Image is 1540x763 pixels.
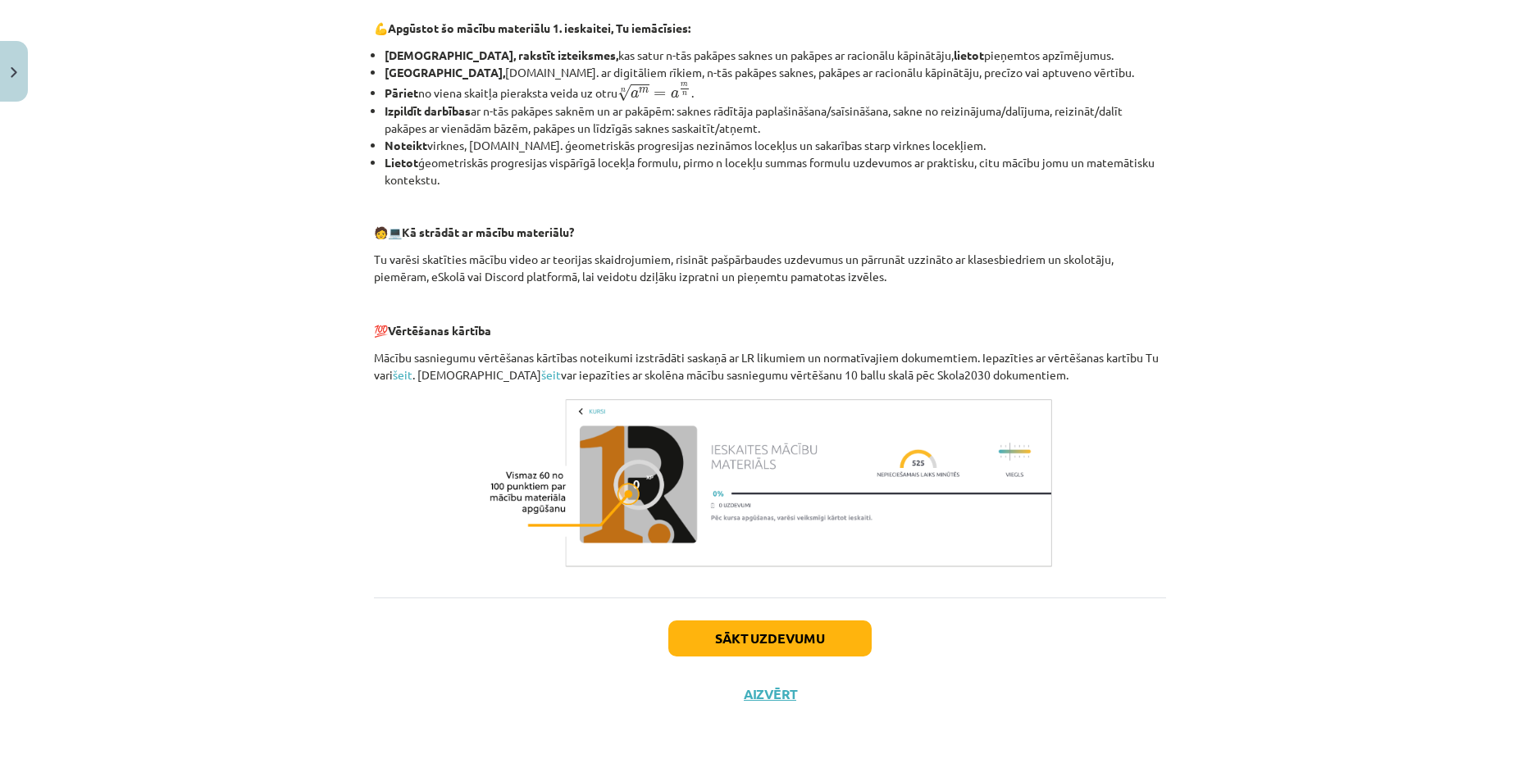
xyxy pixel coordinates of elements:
[374,20,1166,37] p: 💪
[11,67,17,78] img: icon-close-lesson-0947bae3869378f0d4975bcd49f059093ad1ed9edebbc8119c70593378902aed.svg
[617,84,631,102] span: √
[388,323,491,338] b: Vērtēšanas kārtība
[385,137,1166,154] li: virknes, [DOMAIN_NAME]. ģeometriskās progresijas nezināmos locekļus un sakarības starp virknes lo...
[385,85,418,100] b: Pāriet
[739,686,801,702] button: Aizvērt
[639,88,649,93] span: m
[681,83,688,87] span: m
[385,154,1166,188] li: ģeometriskās progresijas vispārīgā locekļa formulu, pirmo n locekļu summas formulu uzdevumos ar p...
[385,155,418,170] b: Lietot
[385,65,505,79] b: [GEOGRAPHIC_DATA],
[954,48,984,62] b: lietot
[393,367,412,382] a: šeit
[668,620,872,656] button: Sākt uzdevumu
[385,81,1166,102] li: no viena skaitļa pieraksta veida uz otru .
[402,225,574,239] b: Kā strādāt ar mācību materiālu?
[654,91,666,98] span: =
[374,322,1166,339] p: 💯
[682,92,687,96] span: n
[385,102,1166,137] li: ar n-tās pakāpes saknēm un ar pakāpēm: saknes rādītāja paplašināšana/saīsināšana, sakne no reizin...
[385,64,1166,81] li: [DOMAIN_NAME]. ar digitāliem rīkiem, n-tās pakāpes saknes, pakāpes ar racionālu kāpinātāju, precī...
[385,47,1166,64] li: kas satur n-tās pakāpes saknes un pakāpes ar racionālu kāpinātāju, pieņemtos apzīmējumus.
[374,224,1166,241] p: 🧑 💻
[385,103,471,118] b: Izpildīt darbības
[541,367,561,382] a: šeit
[671,90,679,98] span: a
[374,349,1166,384] p: Mācību sasniegumu vērtēšanas kārtības noteikumi izstrādāti saskaņā ar LR likumiem un normatīvajie...
[385,138,427,152] b: Noteikt
[388,20,690,35] b: Apgūstot šo mācību materiālu 1. ieskaitei, Tu iemācīsies:
[374,251,1166,285] p: Tu varēsi skatīties mācību video ar teorijas skaidrojumiem, risināt pašpārbaudes uzdevumus un pār...
[631,90,639,98] span: a
[385,48,618,62] b: [DEMOGRAPHIC_DATA], rakstīt izteiksmes,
